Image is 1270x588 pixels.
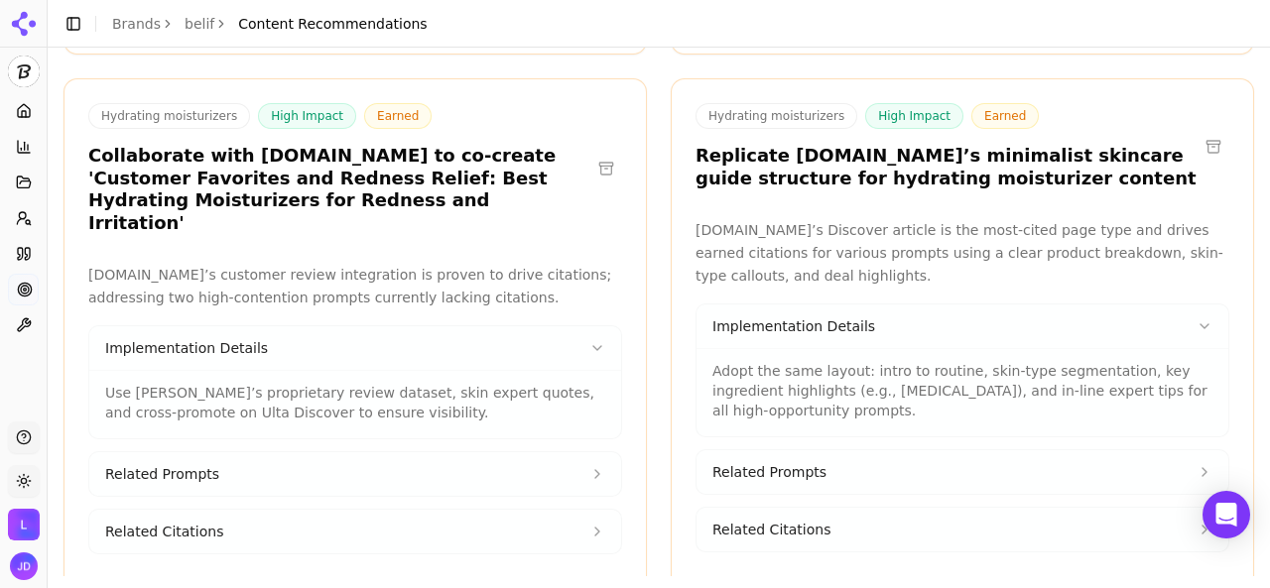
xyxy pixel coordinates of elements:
span: Related Prompts [105,464,219,484]
span: Content Recommendations [238,14,427,34]
span: Earned [364,103,432,129]
p: [DOMAIN_NAME]’s Discover article is the most-cited page type and drives earned citations for vari... [696,219,1229,287]
button: Implementation Details [89,326,621,370]
span: High Impact [865,103,963,129]
span: High Impact [258,103,356,129]
button: Implementation Details [697,304,1228,348]
button: Archive recommendation [1198,131,1229,163]
img: LG H&H [8,509,40,540]
button: Related Citations [89,510,621,553]
span: Hydrating moisturizers [696,103,857,129]
button: Archive recommendation [590,153,622,184]
span: Related Citations [105,522,223,541]
button: Related Prompts [89,452,621,496]
p: Adopt the same layout: intro to routine, skin-type segmentation, key ingredient highlights (e.g.,... [712,361,1212,420]
button: Open organization switcher [8,509,40,540]
button: Related Citations [697,508,1228,551]
p: [DOMAIN_NAME]’s customer review integration is proven to drive citations; addressing two high-con... [88,264,622,309]
img: Juan Dolan [10,552,38,580]
button: Related Prompts [697,450,1228,494]
p: Use [PERSON_NAME]’s proprietary review dataset, skin expert quotes, and cross-promote on Ulta Dis... [105,383,605,422]
a: Brands [112,16,161,32]
img: belif [8,56,40,87]
span: Related Prompts [712,462,826,482]
span: Implementation Details [712,316,875,336]
a: belif [185,14,214,34]
nav: breadcrumb [112,14,428,34]
span: Earned [971,103,1039,129]
h3: Collaborate with [DOMAIN_NAME] to co-create 'Customer Favorites and Redness Relief: Best Hydratin... [88,145,590,234]
span: Hydrating moisturizers [88,103,250,129]
span: Related Citations [712,520,830,539]
div: Open Intercom Messenger [1203,491,1250,538]
span: Implementation Details [105,338,268,358]
h3: Replicate [DOMAIN_NAME]’s minimalist skincare guide structure for hydrating moisturizer content [696,145,1198,189]
button: Open user button [10,552,38,580]
button: Current brand: belif [8,56,40,87]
